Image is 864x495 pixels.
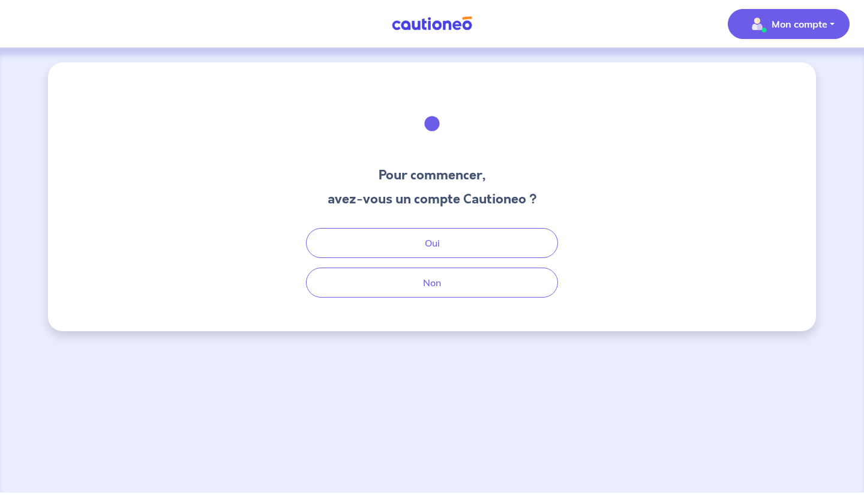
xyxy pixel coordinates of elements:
[772,17,827,31] p: Mon compte
[748,14,767,34] img: illu_account_valid_menu.svg
[306,268,558,298] button: Non
[306,228,558,258] button: Oui
[328,166,537,185] h3: Pour commencer,
[400,91,464,156] img: illu_welcome.svg
[328,190,537,209] h3: avez-vous un compte Cautioneo ?
[387,16,477,31] img: Cautioneo
[728,9,850,39] button: illu_account_valid_menu.svgMon compte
